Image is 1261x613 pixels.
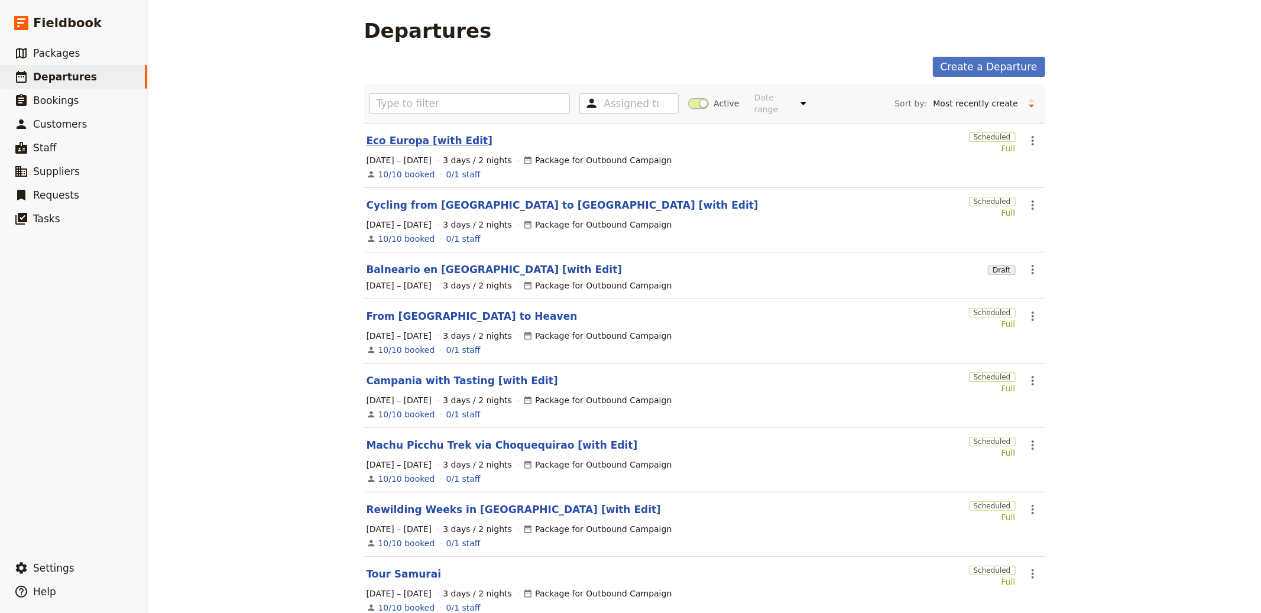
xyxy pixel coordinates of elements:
[369,93,570,113] input: Type to filter
[443,330,512,342] span: 3 days / 2 nights
[969,318,1016,330] div: Full
[378,233,435,245] a: View the bookings for this departure
[367,219,432,231] span: [DATE] – [DATE]
[367,588,432,599] span: [DATE] – [DATE]
[367,154,432,166] span: [DATE] – [DATE]
[33,95,79,106] span: Bookings
[33,14,102,32] span: Fieldbook
[523,219,672,231] div: Package for Outbound Campaign
[969,308,1016,317] span: Scheduled
[378,168,435,180] a: View the bookings for this departure
[443,394,512,406] span: 3 days / 2 nights
[969,142,1016,154] div: Full
[523,523,672,535] div: Package for Outbound Campaign
[969,437,1016,446] span: Scheduled
[1023,306,1043,326] button: Actions
[443,588,512,599] span: 3 days / 2 nights
[1023,260,1043,280] button: Actions
[378,537,435,549] a: View the bookings for this departure
[367,374,558,388] a: Campania with Tasting [with Edit]
[33,189,79,201] span: Requests
[367,330,432,342] span: [DATE] – [DATE]
[33,166,80,177] span: Suppliers
[367,523,432,535] span: [DATE] – [DATE]
[969,207,1016,219] div: Full
[443,154,512,166] span: 3 days / 2 nights
[969,447,1016,459] div: Full
[969,382,1016,394] div: Full
[714,98,739,109] span: Active
[1023,371,1043,391] button: Actions
[523,394,672,406] div: Package for Outbound Campaign
[969,511,1016,523] div: Full
[378,408,435,420] a: View the bookings for this departure
[988,265,1015,275] span: Draft
[1023,195,1043,215] button: Actions
[443,280,512,291] span: 3 days / 2 nights
[1023,500,1043,520] button: Actions
[378,473,435,485] a: View the bookings for this departure
[33,142,57,154] span: Staff
[969,576,1016,588] div: Full
[446,344,481,356] a: 0/1 staff
[33,562,74,574] span: Settings
[1023,95,1040,112] button: Change sort direction
[367,459,432,471] span: [DATE] – [DATE]
[1023,564,1043,584] button: Actions
[443,523,512,535] span: 3 days / 2 nights
[367,198,758,212] a: Cycling from [GEOGRAPHIC_DATA] to [GEOGRAPHIC_DATA] [with Edit]
[894,98,926,109] span: Sort by:
[446,168,481,180] a: 0/1 staff
[969,197,1016,206] span: Scheduled
[443,219,512,231] span: 3 days / 2 nights
[446,537,481,549] a: 0/1 staff
[367,262,623,277] a: Balneario en [GEOGRAPHIC_DATA] [with Edit]
[367,502,662,517] a: Rewilding Weeks in [GEOGRAPHIC_DATA] [with Edit]
[33,47,80,59] span: Packages
[367,394,432,406] span: [DATE] – [DATE]
[604,96,659,111] input: Assigned to
[523,154,672,166] div: Package for Outbound Campaign
[523,588,672,599] div: Package for Outbound Campaign
[367,438,638,452] a: Machu Picchu Trek via Choquequirao [with Edit]
[933,57,1045,77] a: Create a Departure
[367,280,432,291] span: [DATE] – [DATE]
[446,473,481,485] a: 0/1 staff
[523,330,672,342] div: Package for Outbound Campaign
[378,344,435,356] a: View the bookings for this departure
[33,586,56,598] span: Help
[523,459,672,471] div: Package for Outbound Campaign
[969,372,1016,382] span: Scheduled
[367,309,578,323] a: From [GEOGRAPHIC_DATA] to Heaven
[446,233,481,245] a: 0/1 staff
[523,280,672,291] div: Package for Outbound Campaign
[969,501,1016,511] span: Scheduled
[33,118,87,130] span: Customers
[33,71,97,83] span: Departures
[1023,131,1043,151] button: Actions
[969,566,1016,575] span: Scheduled
[367,567,442,581] a: Tour Samurai
[1023,435,1043,455] button: Actions
[928,95,1023,112] select: Sort by:
[33,213,60,225] span: Tasks
[443,459,512,471] span: 3 days / 2 nights
[367,134,493,148] a: Eco Europa [with Edit]
[364,19,492,43] h1: Departures
[969,132,1016,142] span: Scheduled
[446,408,481,420] a: 0/1 staff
